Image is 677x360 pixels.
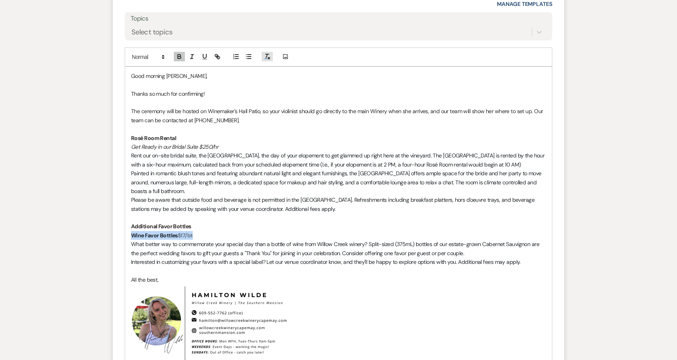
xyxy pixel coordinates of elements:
span: Rent our on-site bridal suite, the [GEOGRAPHIC_DATA], the day of your elopement to get glammed up... [131,152,546,168]
span: Please be aware that outside food and beverage is not permitted in the [GEOGRAPHIC_DATA]. Refresh... [131,196,536,212]
p: All the best, [131,275,546,284]
p: Thanks so much for confirming! [131,89,546,98]
strong: Additional Favor Bottles [131,223,191,230]
label: Topics [131,13,546,25]
span: What better way to commemorate your special day than a bottle of wine from Willow Creek winery? S... [131,241,541,256]
em: Get Ready in our Bridal Suite $250/hr [131,143,218,150]
p: Good morning [PERSON_NAME], [131,72,546,80]
p: The ceremony will be hosted on Winemaker's Hall Patio, so your violinist should go directly to th... [131,107,546,125]
a: Manage Templates [497,0,552,8]
span: Painted in romantic blush tones and featuring abundant natural light and elegant furnishings, the... [131,170,543,195]
div: Select topics [131,27,173,37]
strong: Rosé Room Rental [131,135,176,142]
strong: $17/bt [178,232,193,239]
span: Interested in customizing your favors with a special label? Let our venue coordinator know, and t... [131,258,521,265]
strong: Wine Favor Bottles [131,232,178,239]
